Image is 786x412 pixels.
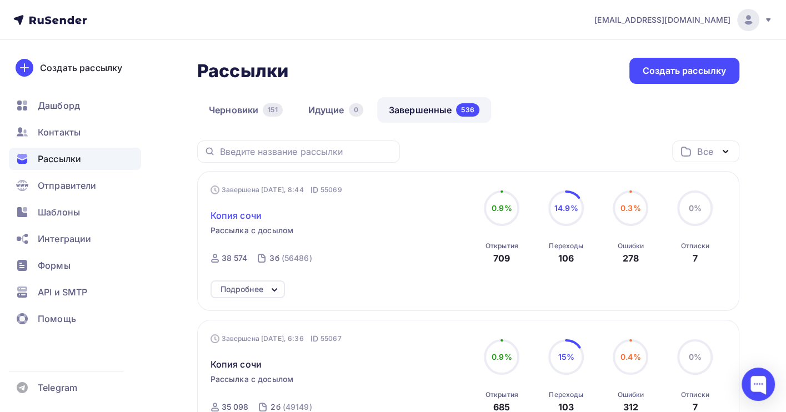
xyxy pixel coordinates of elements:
[617,242,644,250] div: Ошибки
[197,60,288,82] h2: Рассылки
[623,252,639,265] div: 278
[197,97,294,123] a: Черновики151
[554,203,578,213] span: 14.9%
[40,61,122,74] div: Создать рассылку
[485,390,518,399] div: Открытия
[211,374,294,385] span: Рассылка с досылом
[38,259,71,272] span: Формы
[297,97,375,123] a: Идущие0
[38,205,80,219] span: Шаблоны
[220,145,393,158] input: Введите название рассылки
[38,232,91,245] span: Интеграции
[492,203,512,213] span: 0.9%
[38,125,81,139] span: Контакты
[681,242,709,250] div: Отписки
[9,174,141,197] a: Отправители
[38,312,76,325] span: Помощь
[549,390,583,399] div: Переходы
[620,352,641,361] span: 0.4%
[321,333,342,344] span: 55067
[38,152,81,165] span: Рассылки
[9,148,141,170] a: Рассылки
[349,103,363,117] div: 0
[617,390,644,399] div: Ошибки
[222,253,248,264] div: 38 574
[697,145,713,158] div: Все
[558,252,574,265] div: 106
[9,121,141,143] a: Контакты
[211,333,342,344] div: Завершена [DATE], 6:36
[282,253,312,264] div: (56486)
[9,94,141,117] a: Дашборд
[211,225,294,236] span: Рассылка с досылом
[485,242,518,250] div: Открытия
[377,97,491,123] a: Завершенные536
[620,203,641,213] span: 0.3%
[594,14,730,26] span: [EMAIL_ADDRESS][DOMAIN_NAME]
[211,184,342,195] div: Завершена [DATE], 8:44
[9,254,141,277] a: Формы
[549,242,583,250] div: Переходы
[221,283,263,296] div: Подробнее
[594,9,773,31] a: [EMAIL_ADDRESS][DOMAIN_NAME]
[311,333,318,344] span: ID
[9,201,141,223] a: Шаблоны
[263,103,282,117] div: 151
[321,184,342,195] span: 55069
[558,352,574,361] span: 15%
[672,140,739,162] button: Все
[38,381,77,394] span: Telegram
[693,252,698,265] div: 7
[211,209,262,222] span: Копия сочи
[689,203,702,213] span: 0%
[492,352,512,361] span: 0.9%
[643,64,726,77] div: Создать рассылку
[689,352,702,361] span: 0%
[456,103,479,117] div: 536
[311,184,318,195] span: ID
[269,253,279,264] div: 3б
[493,252,510,265] div: 709
[38,99,80,112] span: Дашборд
[268,249,313,267] a: 3б (56486)
[38,179,97,192] span: Отправители
[681,390,709,399] div: Отписки
[38,285,87,299] span: API и SMTP
[211,358,262,371] span: Копия сочи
